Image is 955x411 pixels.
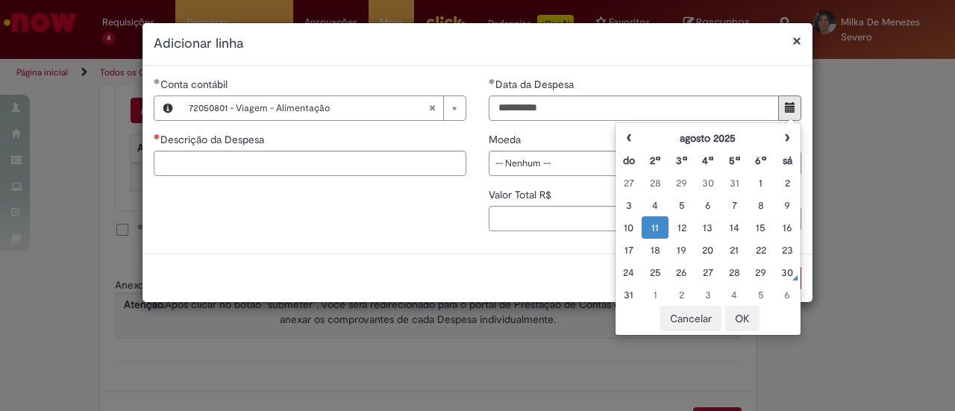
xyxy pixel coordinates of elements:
div: 23 August 2025 Saturday [778,242,797,257]
div: 17 August 2025 Sunday [619,242,638,257]
div: 30 August 2025 Saturday [778,265,797,280]
div: 01 August 2025 Friday [751,175,770,190]
th: Segunda-feira [642,149,668,172]
div: 15 August 2025 Friday [751,220,770,235]
span: Valor Total R$ [489,188,554,201]
th: Próximo mês [774,127,801,149]
button: Conta contábil, Visualizar este registro 72050801 - Viagem - Alimentação [154,96,181,120]
div: 03 September 2025 Wednesday [698,287,717,302]
div: 30 July 2025 Wednesday [698,175,717,190]
span: Necessários - Conta contábil [160,78,231,91]
button: Fechar modal [792,33,801,48]
div: 28 July 2025 Monday [645,175,664,190]
div: 02 September 2025 Tuesday [672,287,691,302]
div: 19 August 2025 Tuesday [672,242,691,257]
div: 08 August 2025 Friday [751,198,770,213]
div: 14 August 2025 Thursday [725,220,744,235]
div: 12 August 2025 Tuesday [672,220,691,235]
span: Data da Despesa [495,78,577,91]
th: Domingo [616,149,642,172]
button: OK [725,306,760,331]
div: 26 August 2025 Tuesday [672,265,691,280]
th: agosto 2025. Alternar mês [642,127,774,149]
div: 27 August 2025 Wednesday [698,265,717,280]
button: Mostrar calendário para Data da Despesa [778,95,801,121]
div: 05 September 2025 Friday [751,287,770,302]
div: 13 August 2025 Wednesday [698,220,717,235]
th: Terça-feira [668,149,695,172]
span: -- Nenhum -- [495,151,771,175]
div: 04 September 2025 Thursday [725,287,744,302]
span: Descrição da Despesa [160,133,267,146]
th: Quinta-feira [721,149,748,172]
input: Descrição da Despesa [154,151,466,176]
h2: Adicionar linha [154,34,801,54]
abbr: Limpar campo Conta contábil [421,96,443,120]
div: 31 August 2025 Sunday [619,287,638,302]
div: 29 August 2025 Friday [751,265,770,280]
div: 29 July 2025 Tuesday [672,175,691,190]
span: Obrigatório Preenchido [154,78,160,84]
div: 06 September 2025 Saturday [778,287,797,302]
div: 03 August 2025 Sunday [619,198,638,213]
div: 05 August 2025 Tuesday [672,198,691,213]
div: 07 August 2025 Thursday [725,198,744,213]
div: 02 August 2025 Saturday [778,175,797,190]
span: 72050801 - Viagem - Alimentação [189,96,428,120]
div: 31 July 2025 Thursday [725,175,744,190]
span: Necessários [154,134,160,139]
div: 18 August 2025 Monday [645,242,664,257]
div: 21 August 2025 Thursday [725,242,744,257]
th: Quarta-feira [695,149,721,172]
div: 04 August 2025 Monday [645,198,664,213]
div: 25 August 2025 Monday [645,265,664,280]
div: 27 July 2025 Sunday [619,175,638,190]
div: 20 August 2025 Wednesday [698,242,717,257]
th: Sábado [774,149,801,172]
div: 28 August 2025 Thursday [725,265,744,280]
div: Escolher data [615,122,801,336]
input: Data da Despesa 11 August 2025 Monday [489,95,779,121]
div: 06 August 2025 Wednesday [698,198,717,213]
button: Cancelar [660,306,721,331]
th: Mês anterior [616,127,642,149]
span: Obrigatório Preenchido [489,78,495,84]
div: 16 August 2025 Saturday [778,220,797,235]
span: Moeda [489,133,524,146]
a: 72050801 - Viagem - AlimentaçãoLimpar campo Conta contábil [181,96,466,120]
div: 24 August 2025 Sunday [619,265,638,280]
div: 01 September 2025 Monday [645,287,664,302]
div: 11 August 2025 Monday [645,220,664,235]
div: 09 August 2025 Saturday [778,198,797,213]
div: 22 August 2025 Friday [751,242,770,257]
div: 10 August 2025 Sunday [619,220,638,235]
input: Valor Total R$ [489,206,801,231]
th: Sexta-feira [748,149,774,172]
